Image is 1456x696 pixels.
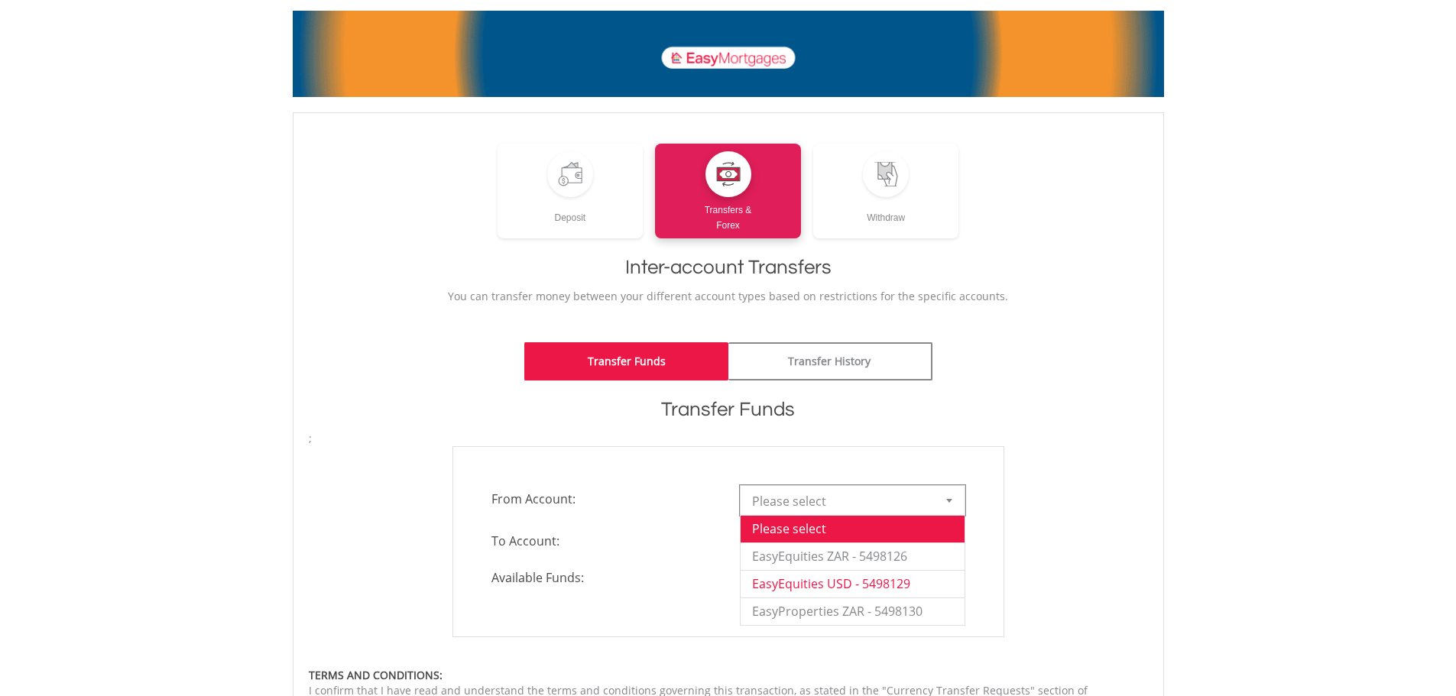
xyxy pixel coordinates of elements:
a: Transfers &Forex [655,144,801,238]
span: Available Funds: [480,569,728,587]
a: Transfer History [728,342,932,380]
span: From Account: [480,485,728,513]
span: Please select [752,486,930,516]
a: Deposit [498,144,644,238]
li: EasyProperties ZAR - 5498130 [741,597,965,625]
li: EasyEquities ZAR - 5498126 [741,542,965,570]
div: Withdraw [813,197,959,225]
p: You can transfer money between your different account types based on restrictions for the specifi... [309,289,1148,304]
li: Please select [741,515,965,542]
div: TERMS AND CONDITIONS: [309,668,1148,683]
li: EasyEquities USD - 5498129 [741,570,965,597]
h1: Transfer Funds [309,396,1148,423]
a: Withdraw [813,144,959,238]
span: To Account: [480,527,728,555]
a: Transfer Funds [524,342,728,380]
div: Deposit [498,197,644,225]
h1: Inter-account Transfers [309,254,1148,281]
img: EasyMortage Promotion Banner [293,11,1164,97]
div: Transfers & Forex [655,197,801,233]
